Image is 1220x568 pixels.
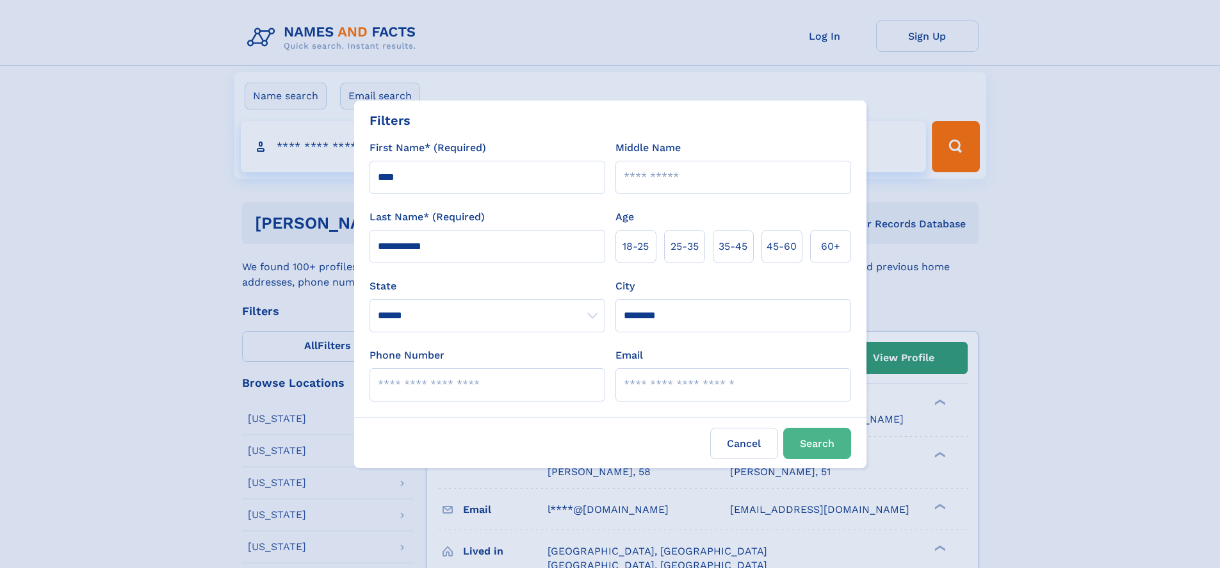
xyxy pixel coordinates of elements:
[783,428,851,459] button: Search
[719,239,747,254] span: 35‑45
[821,239,840,254] span: 60+
[615,279,635,294] label: City
[710,428,778,459] label: Cancel
[370,111,411,130] div: Filters
[370,209,485,225] label: Last Name* (Required)
[370,140,486,156] label: First Name* (Required)
[615,348,643,363] label: Email
[370,279,605,294] label: State
[767,239,797,254] span: 45‑60
[622,239,649,254] span: 18‑25
[370,348,444,363] label: Phone Number
[615,140,681,156] label: Middle Name
[671,239,699,254] span: 25‑35
[615,209,634,225] label: Age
